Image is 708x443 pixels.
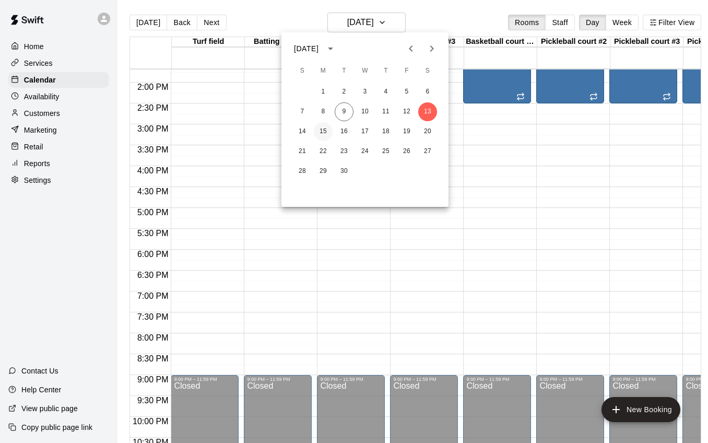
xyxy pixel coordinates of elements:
[335,102,353,121] button: 9
[322,40,339,57] button: calendar view is open, switch to year view
[356,61,374,81] span: Wednesday
[356,83,374,101] button: 3
[418,83,437,101] button: 6
[293,122,312,141] button: 14
[356,142,374,161] button: 24
[397,102,416,121] button: 12
[376,83,395,101] button: 4
[293,142,312,161] button: 21
[314,122,333,141] button: 15
[293,61,312,81] span: Sunday
[376,61,395,81] span: Thursday
[376,122,395,141] button: 18
[418,122,437,141] button: 20
[314,162,333,181] button: 29
[293,102,312,121] button: 7
[314,83,333,101] button: 1
[335,162,353,181] button: 30
[421,38,442,59] button: Next month
[376,102,395,121] button: 11
[418,102,437,121] button: 13
[314,61,333,81] span: Monday
[335,61,353,81] span: Tuesday
[335,122,353,141] button: 16
[397,142,416,161] button: 26
[418,142,437,161] button: 27
[314,102,333,121] button: 8
[376,142,395,161] button: 25
[335,83,353,101] button: 2
[418,61,437,81] span: Saturday
[356,102,374,121] button: 10
[397,122,416,141] button: 19
[294,43,318,54] div: [DATE]
[335,142,353,161] button: 23
[397,83,416,101] button: 5
[293,162,312,181] button: 28
[356,122,374,141] button: 17
[314,142,333,161] button: 22
[397,61,416,81] span: Friday
[400,38,421,59] button: Previous month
